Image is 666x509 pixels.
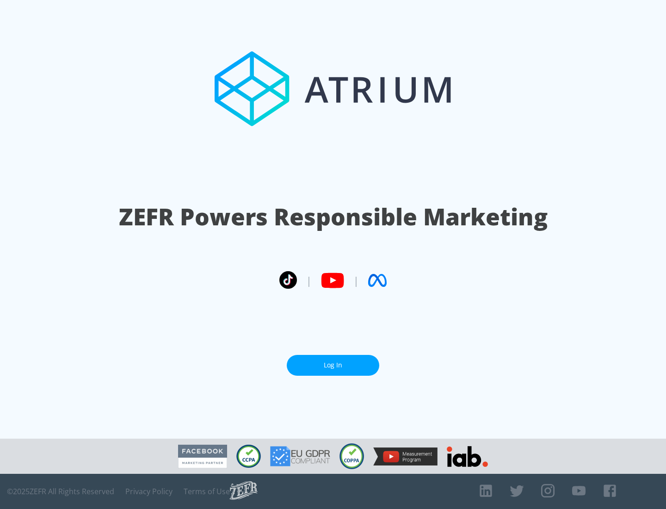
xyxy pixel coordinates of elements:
span: © 2025 ZEFR All Rights Reserved [7,487,114,496]
img: YouTube Measurement Program [373,447,438,466]
span: | [353,273,359,287]
a: Privacy Policy [125,487,173,496]
img: GDPR Compliant [270,446,330,466]
img: Facebook Marketing Partner [178,445,227,468]
img: IAB [447,446,488,467]
a: Terms of Use [184,487,230,496]
img: CCPA Compliant [236,445,261,468]
img: COPPA Compliant [339,443,364,469]
h1: ZEFR Powers Responsible Marketing [119,201,548,233]
span: | [306,273,312,287]
a: Log In [287,355,379,376]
